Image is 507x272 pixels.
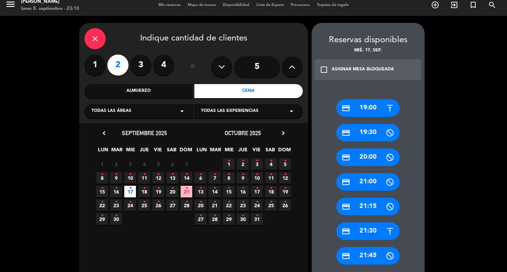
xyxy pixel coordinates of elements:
span: 2 [237,158,249,170]
span: SAB [166,146,177,157]
i: • [143,183,145,194]
i: • [199,196,202,208]
i: • [270,196,272,208]
span: 12 [152,172,164,184]
i: • [101,183,103,194]
span: Mis reservas [155,3,184,7]
i: • [157,169,159,180]
span: 20 [167,186,178,197]
i: exit_to_app [450,1,458,9]
span: 26 [152,200,164,211]
span: 3 [251,158,263,170]
i: • [171,169,174,180]
span: 18 [265,186,277,197]
div: Reservas disponibles [312,33,425,47]
i: • [227,183,230,194]
span: 10 [124,172,136,184]
div: mié. 17, sep. [312,47,425,54]
span: 1 [223,158,234,170]
i: credit_card [342,178,350,186]
span: 20 [195,200,206,211]
span: VIE [152,146,164,157]
span: JUE [237,146,249,157]
i: • [213,196,216,208]
span: Todas las áreas [92,108,131,115]
i: credit_card [342,252,350,260]
i: • [115,183,117,194]
div: ó [181,55,204,79]
span: 17 [251,186,263,197]
span: Tarjetas de regalo [313,3,352,7]
label: 2 [107,55,129,76]
i: • [115,196,117,208]
span: 8 [223,172,234,184]
i: • [242,183,244,194]
i: arrow_drop_down [178,107,186,115]
i: turned_in_not [469,1,477,9]
span: MAR [111,146,123,157]
i: credit_card [342,227,350,236]
i: • [171,183,174,194]
span: 28 [181,200,192,211]
i: • [284,196,286,208]
i: • [115,169,117,180]
i: • [242,169,244,180]
span: 21 [209,200,220,211]
i: • [185,196,188,208]
span: 24 [251,200,263,211]
i: • [115,210,117,221]
span: 7 [209,172,220,184]
i: • [101,196,103,208]
span: 7 [181,158,192,170]
i: • [199,183,202,194]
div: 19:30 [336,124,400,141]
span: Todas las experiencias [201,108,258,115]
i: search [488,1,496,9]
i: • [185,169,188,180]
span: 13 [167,172,178,184]
i: • [157,183,159,194]
span: 15 [223,186,234,197]
i: • [185,183,188,194]
span: 1 [96,158,108,170]
span: VIE [251,146,262,157]
span: 4 [265,158,277,170]
i: • [199,210,202,221]
span: 25 [265,200,277,211]
span: 23 [110,200,122,211]
i: add_circle_outline [431,1,439,9]
i: check_box_outline_blank [320,65,328,74]
div: Cena [194,84,303,98]
i: • [101,169,103,180]
i: credit_card [342,128,350,137]
span: 15 [96,186,108,197]
i: credit_card [342,202,350,211]
span: 14 [209,186,220,197]
i: • [227,169,230,180]
i: • [157,196,159,208]
i: credit_card [342,153,350,162]
span: 2 [110,158,122,170]
span: 24 [124,200,136,211]
i: • [213,169,216,180]
span: 30 [237,213,249,225]
i: chevron_right [280,129,287,137]
i: chevron_left [100,129,108,137]
span: Disponibilidad [219,3,253,7]
i: • [256,210,258,221]
i: • [101,210,103,221]
i: • [256,183,258,194]
span: DOM [278,146,290,157]
span: MAR [209,146,221,157]
span: 22 [223,200,234,211]
span: MIE [125,146,136,157]
i: • [199,169,202,180]
span: 8 [96,172,108,184]
span: 21 [181,186,192,197]
i: • [213,210,216,221]
span: 5 [279,158,291,170]
i: • [256,169,258,180]
div: Almuerzo [84,84,193,98]
i: • [242,210,244,221]
i: • [129,196,131,208]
